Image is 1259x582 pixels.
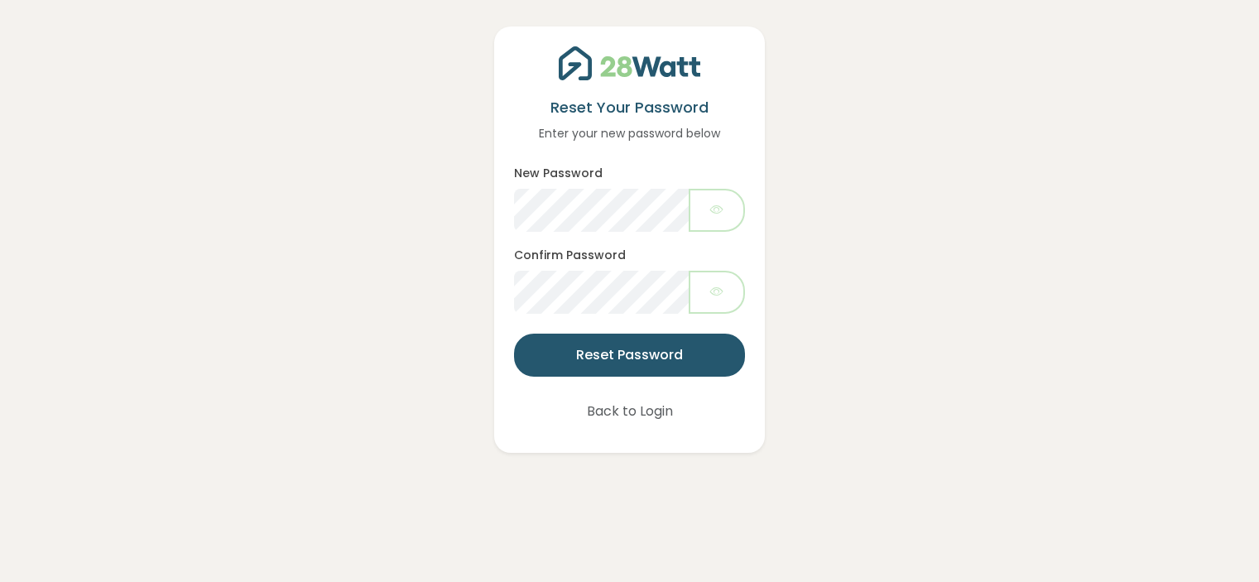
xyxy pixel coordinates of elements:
[565,390,694,433] button: Back to Login
[514,165,603,182] label: New Password
[514,334,744,377] button: Reset Password
[514,247,626,264] label: Confirm Password
[559,46,700,80] img: 28Watt
[514,124,744,142] p: Enter your new password below
[514,97,744,118] h5: Reset Your Password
